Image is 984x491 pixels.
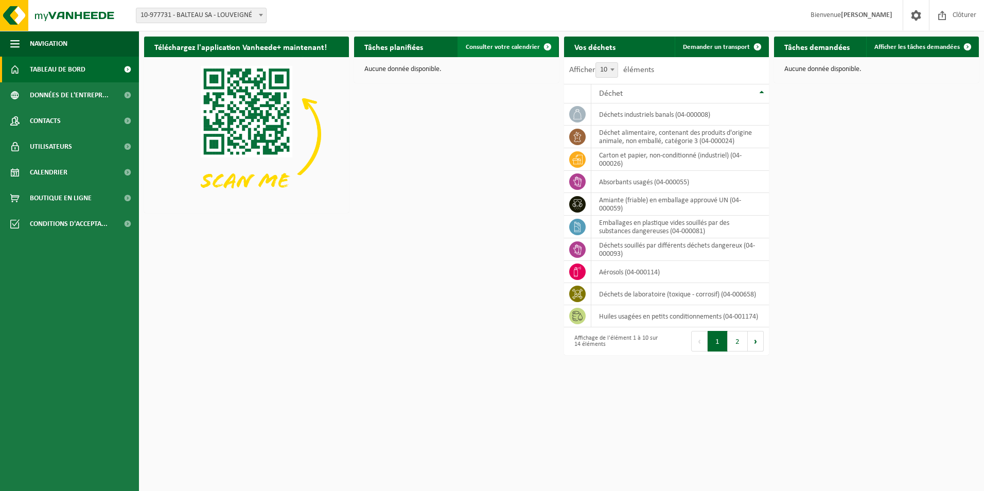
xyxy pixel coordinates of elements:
span: Calendrier [30,160,67,185]
button: Previous [691,331,708,352]
a: Demander un transport [675,37,768,57]
a: Consulter votre calendrier [458,37,558,57]
span: Conditions d'accepta... [30,211,108,237]
td: huiles usagées en petits conditionnements (04-001174) [591,305,769,327]
div: Affichage de l'élément 1 à 10 sur 14 éléments [569,330,661,353]
h2: Tâches demandées [774,37,860,57]
span: Tableau de bord [30,57,85,82]
td: déchets souillés par différents déchets dangereux (04-000093) [591,238,769,261]
td: déchets industriels banals (04-000008) [591,103,769,126]
td: emballages en plastique vides souillés par des substances dangereuses (04-000081) [591,216,769,238]
img: Download de VHEPlus App [144,57,349,211]
label: Afficher éléments [569,66,654,74]
p: Aucune donnée disponible. [364,66,549,73]
p: Aucune donnée disponible. [784,66,969,73]
span: Navigation [30,31,67,57]
strong: [PERSON_NAME] [841,11,892,19]
span: Contacts [30,108,61,134]
span: Boutique en ligne [30,185,92,211]
span: Utilisateurs [30,134,72,160]
td: déchet alimentaire, contenant des produits d'origine animale, non emballé, catégorie 3 (04-000024) [591,126,769,148]
td: aérosols (04-000114) [591,261,769,283]
td: amiante (friable) en emballage approuvé UN (04-000059) [591,193,769,216]
span: Afficher les tâches demandées [874,44,960,50]
span: Déchet [599,90,623,98]
td: carton et papier, non-conditionné (industriel) (04-000026) [591,148,769,171]
span: 10 [595,62,618,78]
td: déchets de laboratoire (toxique - corrosif) (04-000658) [591,283,769,305]
td: absorbants usagés (04-000055) [591,171,769,193]
span: Données de l'entrepr... [30,82,109,108]
button: 1 [708,331,728,352]
a: Afficher les tâches demandées [866,37,978,57]
span: Consulter votre calendrier [466,44,540,50]
button: 2 [728,331,748,352]
span: 10 [596,63,618,77]
h2: Téléchargez l'application Vanheede+ maintenant! [144,37,337,57]
button: Next [748,331,764,352]
h2: Tâches planifiées [354,37,433,57]
span: Demander un transport [683,44,750,50]
h2: Vos déchets [564,37,626,57]
span: 10-977731 - BALTEAU SA - LOUVEIGNÉ [136,8,266,23]
span: 10-977731 - BALTEAU SA - LOUVEIGNÉ [136,8,267,23]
